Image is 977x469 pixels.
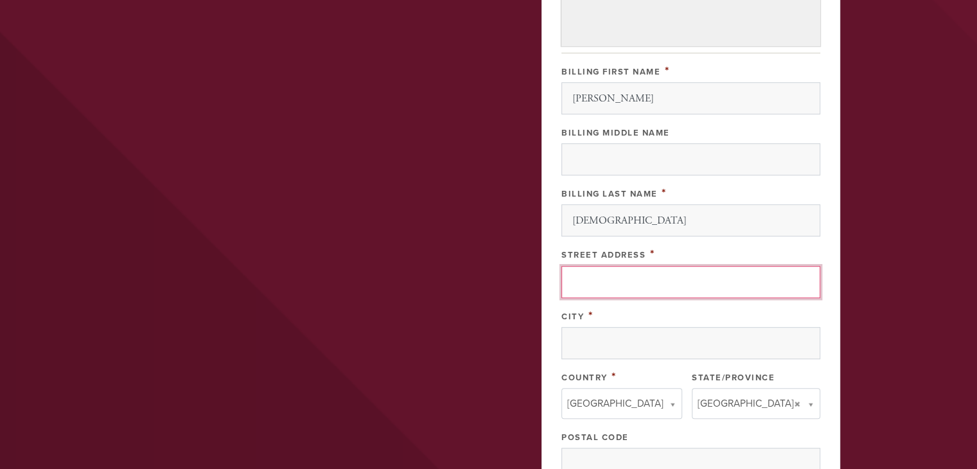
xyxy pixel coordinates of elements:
a: [GEOGRAPHIC_DATA] [692,388,820,419]
span: [GEOGRAPHIC_DATA] [567,395,664,412]
label: City [561,312,584,322]
span: This field is required. [662,186,667,200]
label: Billing First Name [561,67,660,77]
label: Postal Code [561,432,629,443]
span: This field is required. [612,369,617,384]
span: This field is required. [588,308,594,323]
label: State/Province [692,373,775,383]
label: Billing Last Name [561,189,658,199]
a: [GEOGRAPHIC_DATA] [561,388,682,419]
span: This field is required. [665,64,670,78]
span: This field is required. [650,247,655,261]
label: Country [561,373,608,383]
span: [GEOGRAPHIC_DATA] [698,395,794,412]
label: Street Address [561,250,646,260]
label: Billing Middle Name [561,128,670,138]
